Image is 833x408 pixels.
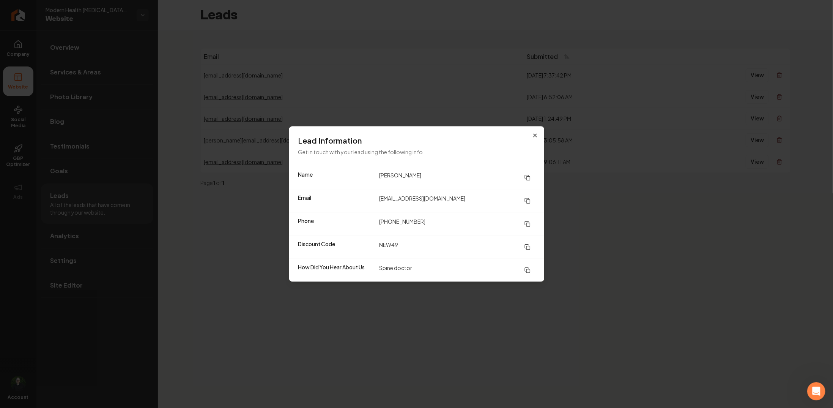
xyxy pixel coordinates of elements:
iframe: Intercom live chat [807,382,825,400]
dd: [EMAIL_ADDRESS][DOMAIN_NAME] [379,194,535,208]
h3: Lead Information [298,136,535,146]
dd: [PHONE_NUMBER] [379,217,535,231]
dt: Phone [298,217,373,231]
dt: How Did You Hear About Us [298,264,373,277]
dd: [PERSON_NAME] [379,171,535,185]
dt: Discount Code [298,240,373,254]
p: Get in touch with your lead using the following info. [298,148,535,157]
dt: Email [298,194,373,208]
dd: Spine doctor [379,264,535,277]
dd: NEW49 [379,240,535,254]
dt: Name [298,171,373,185]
